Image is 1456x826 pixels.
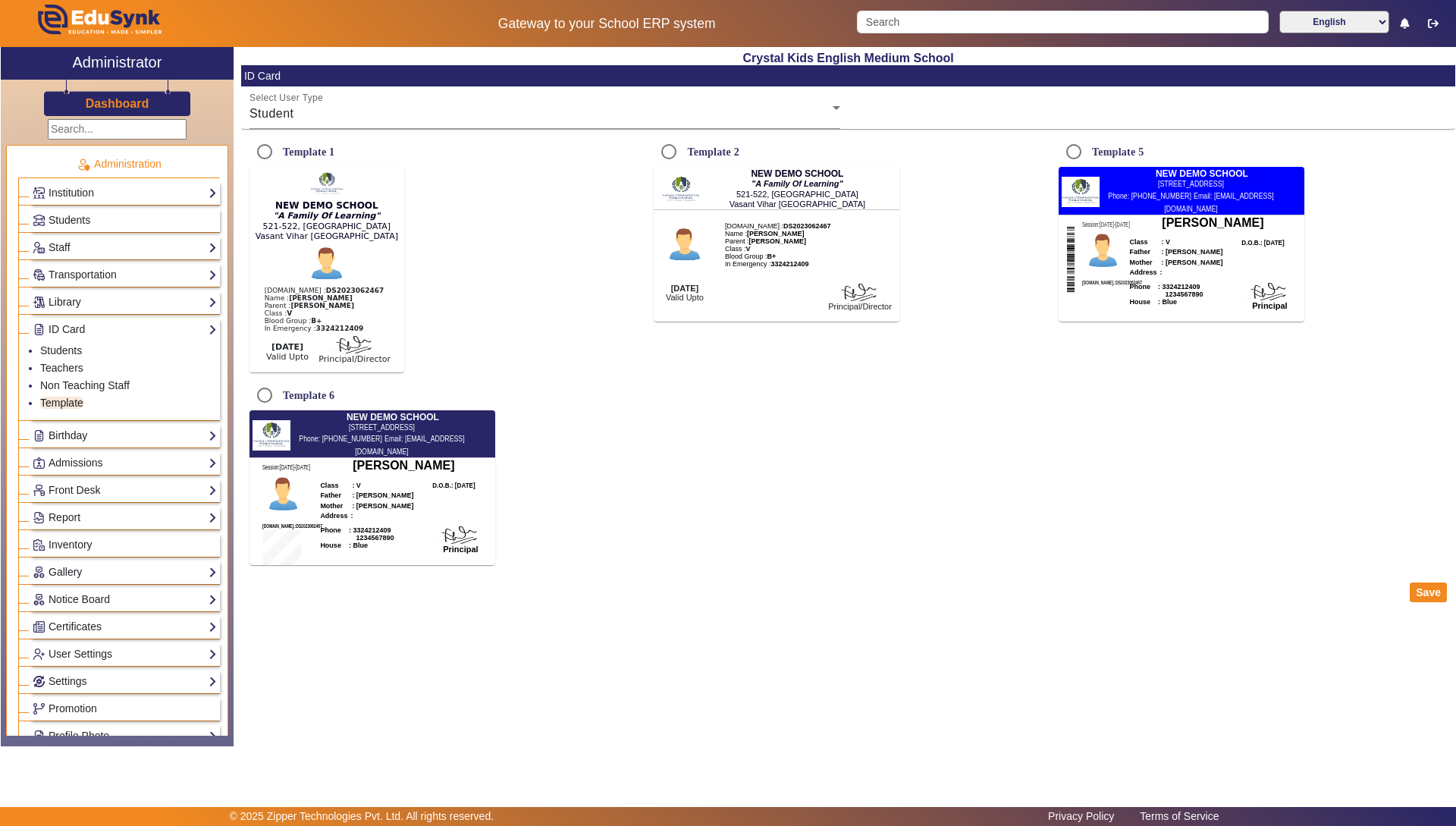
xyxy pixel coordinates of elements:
[1161,238,1170,246] b: : V
[262,463,310,473] span: Session:[DATE]-[DATE]
[265,317,322,325] span: Blood Group :
[1082,219,1130,230] span: Session:[DATE]-[DATE]
[40,344,82,356] a: Students
[767,253,776,260] b: B+
[289,294,353,302] b: [PERSON_NAME]
[33,703,45,715] img: Branchoperations.png
[262,522,322,530] span: [DOMAIN_NAME].:DS2023062467
[326,287,384,294] b: DS2023062467
[1040,806,1122,826] a: Privacy Policy
[1129,248,1150,256] b: Father
[662,174,700,205] img: 1f5807aa-4a8a-49a0-90a1-651a888537f0
[253,420,290,451] img: 1f5807aa-4a8a-49a0-90a1-651a888537f0
[1165,191,1274,213] span: Email: [EMAIL_ADDRESS][DOMAIN_NAME]
[828,302,892,311] div: Principal/Director
[280,146,334,159] label: Template 1
[48,119,187,140] input: Search...
[1165,291,1203,298] span: 1234567890
[432,482,451,489] b: D.O.B.
[1129,269,1156,276] b: Address
[1129,215,1296,230] h6: [PERSON_NAME]
[703,179,892,189] div: "A Family Of Learning"
[443,545,478,554] b: Principal
[1107,179,1276,189] div: [STREET_ADDRESS]
[290,302,354,309] b: [PERSON_NAME]
[352,492,413,499] b: : [PERSON_NAME]
[40,397,83,409] a: Template
[1243,282,1296,301] img: Signatory
[298,422,466,432] div: [STREET_ADDRESS]
[275,200,378,211] span: NEW DEMO SCHOOL
[1161,248,1222,256] b: : [PERSON_NAME]
[318,354,391,364] div: Principal/Director
[49,702,97,715] span: Promotion
[320,542,341,549] span: House
[349,526,391,534] span: : 3324212409
[352,482,361,489] b: : V
[86,96,149,111] h3: Dashboard
[263,287,398,332] div: [DOMAIN_NAME] : Name : In Emergency :
[1260,239,1285,247] b: : [DATE]
[33,700,217,718] a: Promotion
[310,167,344,201] img: 1f5807aa-4a8a-49a0-90a1-651a888537f0
[280,389,334,402] label: Template 6
[49,539,93,551] span: Inventory
[347,412,439,422] span: NEW DEMO SCHOOL
[18,156,220,172] p: Administration
[256,221,398,241] div: 521-522, [GEOGRAPHIC_DATA] Vasant Vihar [GEOGRAPHIC_DATA]
[1089,146,1144,159] label: Template 5
[356,434,465,456] span: Email: [EMAIL_ADDRESS][DOMAIN_NAME]
[703,190,892,209] div: 521-522, [GEOGRAPHIC_DATA] Vasant Vihar [GEOGRAPHIC_DATA]
[320,458,487,473] h6: [PERSON_NAME]
[725,237,806,245] span: Parent :
[320,482,338,489] b: Class
[747,230,805,237] b: [PERSON_NAME]
[1159,269,1162,276] b: :
[662,293,708,302] div: Valid Upto
[857,11,1268,33] input: Search
[33,536,217,554] a: Inventory
[320,492,341,499] b: Father
[262,473,304,518] img: Student Profile
[320,512,347,520] b: Address
[1158,283,1200,291] span: : 3324212409
[256,352,319,362] div: Valid Upto
[40,379,130,391] a: Non Teaching Staff
[1410,583,1447,602] button: Save
[1132,806,1226,826] a: Terms of Service
[770,260,808,268] b: 3324212409
[723,222,892,268] div: [DOMAIN_NAME] : Name : In Emergency :
[1129,283,1150,291] span: Phone
[1241,239,1260,247] b: D.O.B.
[356,534,394,542] span: 1234567890
[725,253,776,260] span: Blood Group :
[1082,229,1124,275] img: Student Profile
[49,214,90,226] span: Students
[1158,298,1177,306] span: : Blue
[33,215,45,226] img: Students.png
[662,222,708,268] img: Student Profile
[265,302,354,309] span: Parent :
[745,245,750,253] b: V
[1082,278,1142,287] span: [DOMAIN_NAME].:DS2023062467
[256,211,398,221] div: "A Family Of Learning"
[249,93,323,103] mat-label: Select User Type
[350,512,353,520] b: :
[241,65,1455,86] mat-card-header: ID Card
[85,96,150,111] a: Dashboard
[1109,191,1192,200] span: Phone: [PHONE_NUMBER]
[1252,301,1287,310] b: Principal
[320,526,341,534] span: Phone
[40,362,83,374] a: Teachers
[77,158,90,171] img: Administration.png
[1129,259,1152,266] b: Mother
[230,809,494,824] p: © 2025 Zipper Technologies Pvt. Ltd. All rights reserved.
[725,245,751,253] span: Class :
[1156,168,1248,179] span: NEW DEMO SCHOOL
[300,434,383,443] span: Phone: [PHONE_NUMBER]
[271,342,303,352] b: [DATE]
[287,309,292,317] b: V
[352,502,413,510] b: : [PERSON_NAME]
[671,284,698,293] b: [DATE]
[1129,298,1150,306] span: House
